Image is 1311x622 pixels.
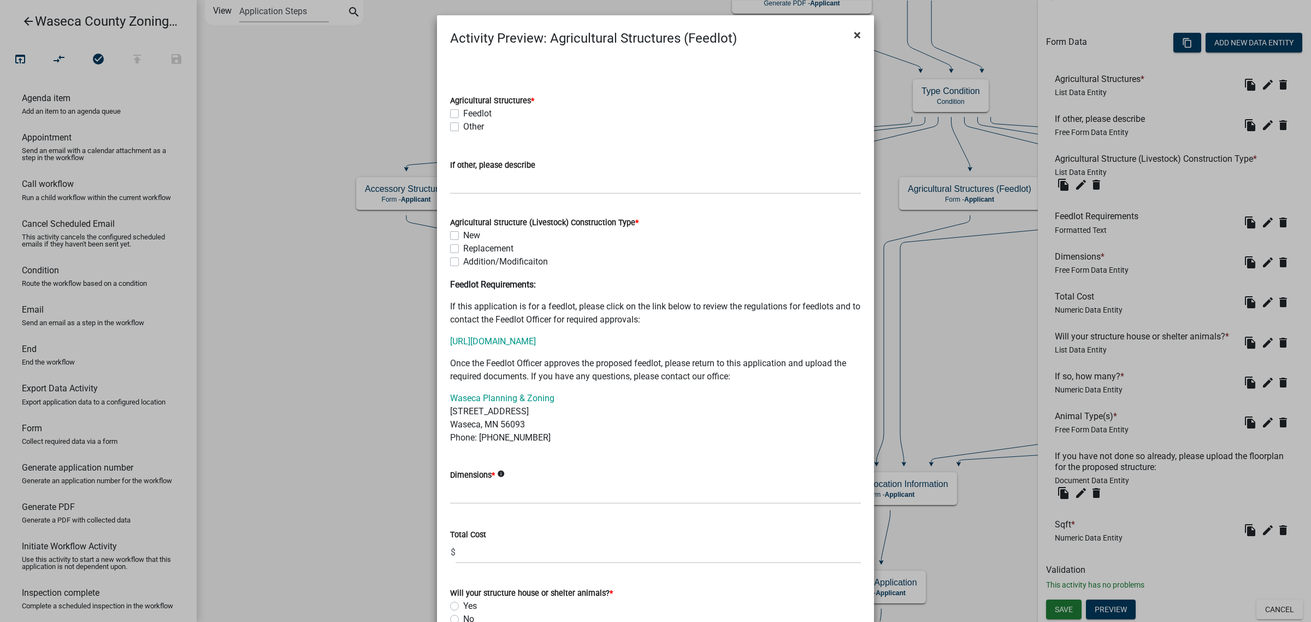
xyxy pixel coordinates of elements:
label: Agricultural Structure (Livestock) Construction Type [450,219,639,227]
p: Once the Feedlot Officer approves the proposed feedlot, please return to this application and upl... [450,357,861,383]
label: Total Cost [450,531,486,539]
label: Yes [463,600,477,613]
span: $ [450,541,456,564]
p: [STREET_ADDRESS] Waseca, MN 56093 Phone: [PHONE_NUMBER] [450,392,861,444]
label: Agricultural Structures [450,97,534,105]
a: [URL][DOMAIN_NAME] [450,336,536,347]
label: Will your structure house or shelter animals? [450,590,613,597]
i: info [497,470,505,478]
label: If other, please describe [450,162,535,169]
label: Replacement [463,242,513,255]
label: New [463,229,480,242]
label: Other [463,120,484,133]
label: Feedlot [463,107,492,120]
label: Dimensions [450,472,495,479]
h4: Activity Preview [450,28,737,48]
span: : Agricultural Structures (Feedlot) [544,31,737,46]
strong: Feedlot Requirements: [450,279,536,290]
button: Close [845,20,870,50]
span: × [854,27,861,43]
p: If this application is for a feedlot, please click on the link below to review the regulations fo... [450,300,861,326]
label: Addition/Modificaiton [463,255,548,268]
a: Waseca Planning & Zoning [450,393,554,403]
